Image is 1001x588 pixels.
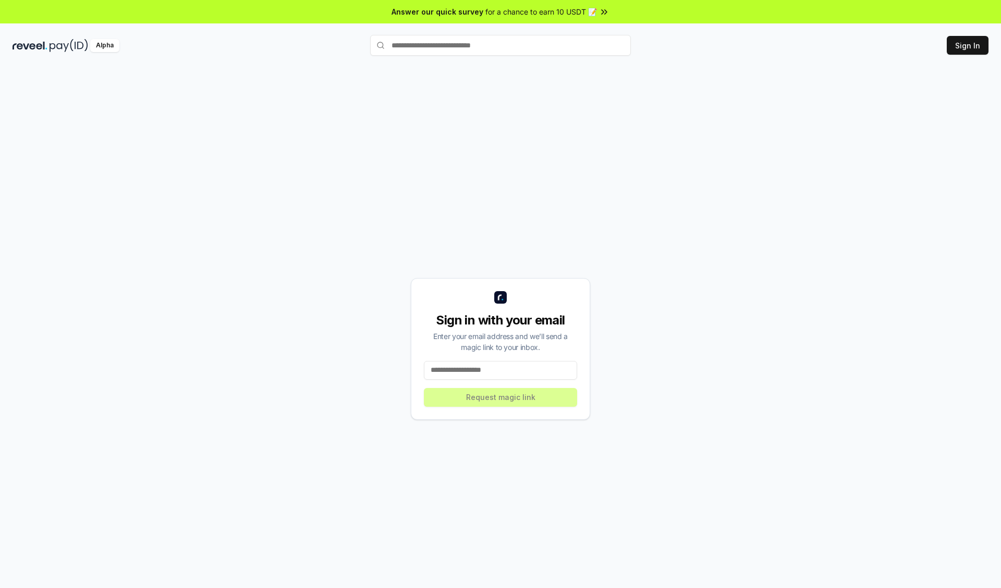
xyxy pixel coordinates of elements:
img: pay_id [50,39,88,52]
span: for a chance to earn 10 USDT 📝 [485,6,597,17]
div: Sign in with your email [424,312,577,329]
div: Alpha [90,39,119,52]
span: Answer our quick survey [392,6,483,17]
div: Enter your email address and we’ll send a magic link to your inbox. [424,331,577,353]
img: reveel_dark [13,39,47,52]
button: Sign In [947,36,988,55]
img: logo_small [494,291,507,304]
